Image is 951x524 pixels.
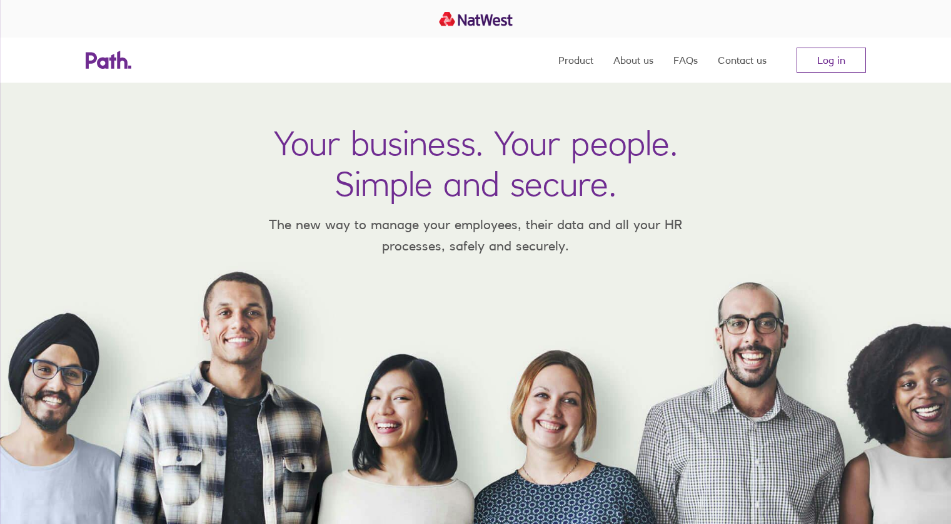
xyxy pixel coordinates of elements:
p: The new way to manage your employees, their data and all your HR processes, safely and securely. [251,214,701,256]
h1: Your business. Your people. Simple and secure. [274,123,678,204]
a: FAQs [673,38,698,83]
a: Product [558,38,593,83]
a: Contact us [718,38,767,83]
a: Log in [797,48,866,73]
a: About us [613,38,653,83]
